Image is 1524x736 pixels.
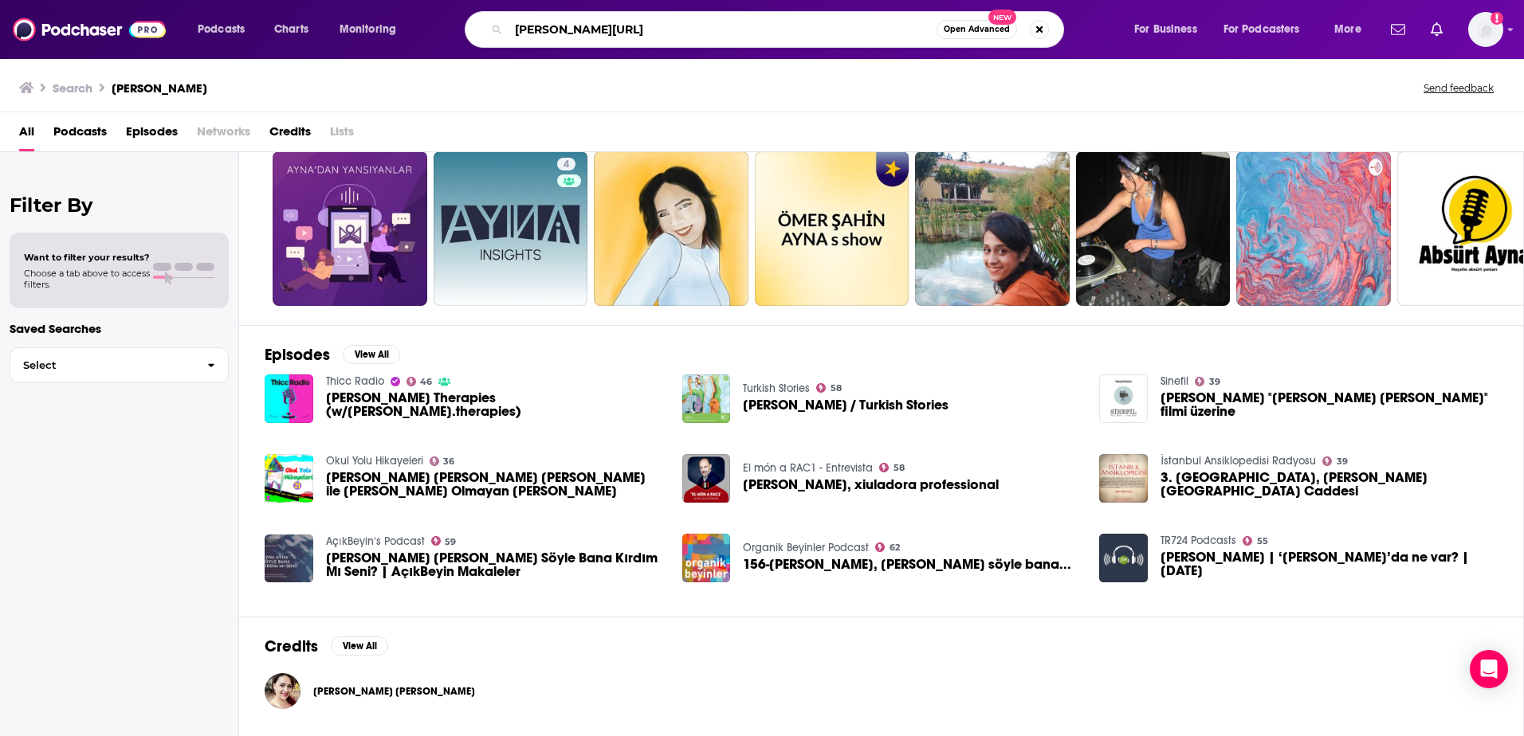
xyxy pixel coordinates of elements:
span: 58 [894,464,905,472]
button: View All [331,636,388,656]
a: Adem Yavuz Arslan | ‘Ayna’da ne var? | 24.04.2024 [1099,534,1148,582]
a: 58 [879,463,905,472]
span: [PERSON_NAME] "[PERSON_NAME] [PERSON_NAME]" filmi üzerine [1161,391,1498,418]
img: Ayna Olan Ayna ile Ayna Olmayan Ayna [265,454,313,503]
div: Open Intercom Messenger [1470,650,1508,688]
div: Search podcasts, credits, & more... [480,11,1079,48]
a: Turkish Stories [743,382,810,395]
a: Credits [269,119,311,151]
span: Want to filter your results? [24,252,150,263]
a: 59 [431,536,457,546]
a: 4 [434,151,588,306]
a: 39 [1322,456,1348,466]
span: Choose a tab above to access filters. [24,268,150,290]
a: Podchaser - Follow, Share and Rate Podcasts [13,14,166,45]
span: Podcasts [198,18,245,41]
img: Ayna Ayna Söyle Bana Kırdım Mı Seni? | AçıkBeyin Makaleler [265,534,313,583]
a: 58 [816,383,842,393]
a: Sinefil [1161,374,1188,388]
span: [PERSON_NAME] [PERSON_NAME] [313,685,475,698]
span: [PERSON_NAME] | ‘[PERSON_NAME]’da ne var? | [DATE] [1161,550,1498,577]
a: Belmin Söylemez'le "Ayna Ayna" filmi üzerine [1161,391,1498,418]
button: Ayna NiyazovaAyna Niyazova [265,666,1498,717]
a: Ayna Niyazova [313,685,475,698]
span: Open Advanced [944,25,1010,33]
span: For Podcasters [1224,18,1300,41]
a: 4 [557,158,575,170]
a: Show notifications dropdown [1424,16,1449,43]
span: [PERSON_NAME] Therapies (w/[PERSON_NAME].therapies) [326,391,663,418]
button: Show profile menu [1468,12,1503,47]
span: 156-[PERSON_NAME], [PERSON_NAME] söyle bana... [743,558,1071,571]
span: [PERSON_NAME], xiuladora professional [743,478,999,491]
a: Ayna Therapies (w/ayna.therapies) [326,391,663,418]
img: Ayna Ziordia, xiuladora professional [682,454,731,503]
img: Ayna / Turkish Stories [682,374,731,423]
a: Ayna Ziordia, xiuladora professional [743,478,999,491]
a: Ayna Olan Ayna ile Ayna Olmayan Ayna [326,471,663,498]
span: 3. [GEOGRAPHIC_DATA], [PERSON_NAME][GEOGRAPHIC_DATA] Caddesi [1161,471,1498,498]
a: İstanbul Ansiklopedisi Radyosu [1161,454,1316,468]
button: View All [343,345,400,364]
span: 4 [564,157,569,173]
span: [PERSON_NAME] [PERSON_NAME] [PERSON_NAME] ile [PERSON_NAME] Olmayan [PERSON_NAME] [326,471,663,498]
h2: Episodes [265,345,330,365]
span: Charts [274,18,308,41]
a: Adem Yavuz Arslan | ‘Ayna’da ne var? | 24.04.2024 [1161,550,1498,577]
span: Logged in as Padilla_3 [1468,12,1503,47]
a: 46 [407,377,433,386]
span: 39 [1337,458,1348,465]
h2: Credits [265,636,318,656]
button: open menu [1323,17,1381,42]
span: Networks [197,119,250,151]
h2: Filter By [10,194,229,217]
a: Ayna Therapies (w/ayna.therapies) [265,374,313,423]
span: 36 [443,458,454,465]
a: Show notifications dropdown [1385,16,1412,43]
img: User Profile [1468,12,1503,47]
button: open menu [328,17,417,42]
a: Thicc Radio [326,374,384,388]
h3: Search [53,80,92,96]
a: TR724 Podcasts [1161,534,1236,547]
a: All [19,119,34,151]
img: 156-Ayna, ayna söyle bana... [682,534,731,582]
button: Select [10,347,229,383]
a: 156-Ayna, ayna söyle bana... [743,558,1071,571]
span: [PERSON_NAME] [PERSON_NAME] Söyle Bana Kırdım Mı Seni? | AçıkBeyin Makaleler [326,551,663,578]
span: 39 [1209,378,1220,386]
a: 3. Cilt, Ayna - Aynalıkavak Caddesi [1161,471,1498,498]
span: More [1334,18,1361,41]
a: Episodes [126,119,178,151]
a: AçıkBeyin‘s Podcast [326,534,425,548]
a: Charts [264,17,318,42]
a: CreditsView All [265,636,388,656]
a: 55 [1243,536,1268,546]
img: Ayna Niyazova [265,673,300,709]
p: Saved Searches [10,321,229,336]
a: Belmin Söylemez'le "Ayna Ayna" filmi üzerine [1099,374,1148,423]
svg: Add a profile image [1491,12,1503,25]
a: Okul Yolu Hikayeleri [326,454,423,468]
span: Select [10,360,194,370]
a: Organik Beyinler Podcast [743,541,869,554]
a: Ayna / Turkish Stories [743,398,949,412]
button: open menu [187,17,265,42]
span: 55 [1257,538,1268,545]
span: 46 [420,378,432,386]
span: [PERSON_NAME] / Turkish Stories [743,398,949,412]
a: EpisodesView All [265,345,400,365]
span: For Business [1134,18,1197,41]
img: 3. Cilt, Ayna - Aynalıkavak Caddesi [1099,454,1148,503]
a: Podcasts [53,119,107,151]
